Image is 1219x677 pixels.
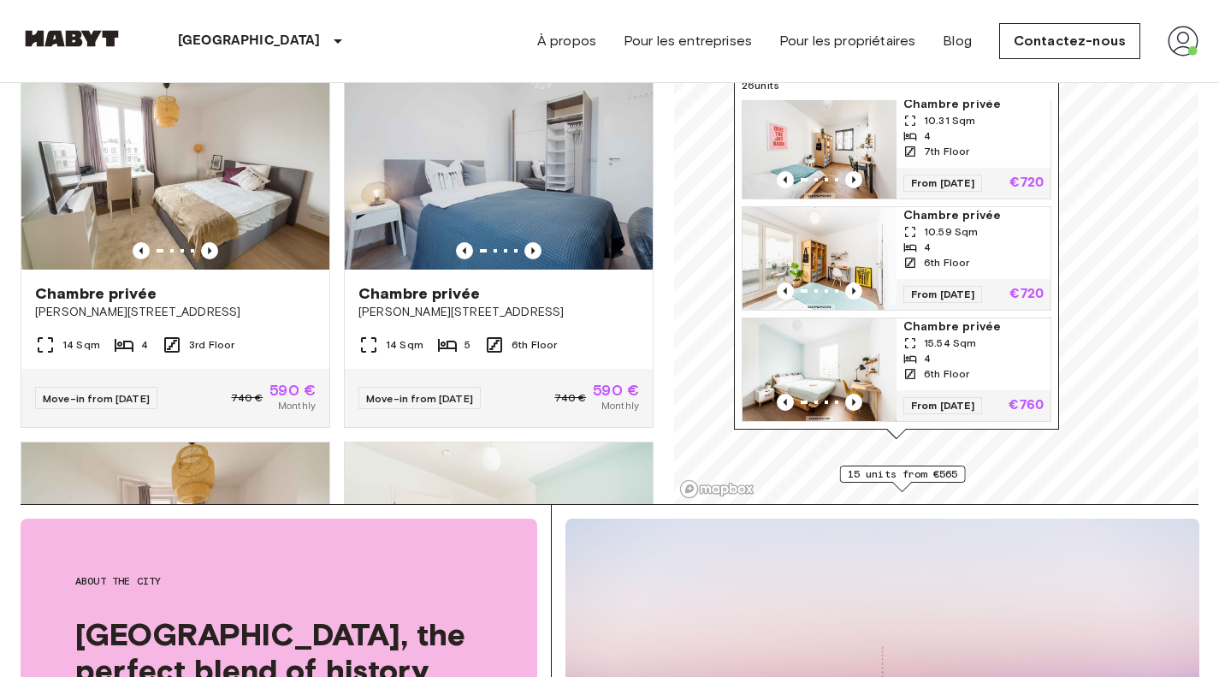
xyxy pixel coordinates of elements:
[848,466,958,482] span: 15 units from €565
[903,175,982,192] span: From [DATE]
[924,128,931,144] span: 4
[21,64,329,270] img: Marketing picture of unit DE-01-007-005-04HF
[743,207,896,310] img: Marketing picture of unit DE-01-09-060-02Q
[35,283,157,304] span: Chambre privée
[1009,176,1044,190] p: €720
[943,31,972,51] a: Blog
[903,207,1044,224] span: Chambre privée
[924,255,969,270] span: 6th Floor
[43,392,150,405] span: Move-in from [DATE]
[903,318,1044,336] span: Chambre privée
[189,337,234,353] span: 3rd Floor
[924,144,969,159] span: 7th Floor
[845,282,862,300] button: Previous image
[743,96,896,199] img: Marketing picture of unit DE-01-09-041-02Q
[679,479,754,499] a: Mapbox logo
[924,224,978,240] span: 10.59 Sqm
[231,390,263,406] span: 740 €
[35,304,316,321] span: [PERSON_NAME][STREET_ADDRESS]
[924,351,931,366] span: 4
[777,282,794,300] button: Previous image
[624,31,752,51] a: Pour les entreprises
[743,318,896,421] img: Marketing picture of unit DE-01-09-020-02Q
[62,337,100,353] span: 14 Sqm
[358,304,639,321] span: [PERSON_NAME][STREET_ADDRESS]
[554,390,586,406] span: 740 €
[269,383,316,398] span: 590 €
[1009,399,1044,413] p: €760
[742,95,1051,199] a: Marketing picture of unit DE-01-09-041-02QPrevious imagePrevious imageChambre privée10.31 Sqm47th...
[1009,288,1044,301] p: €720
[524,242,541,259] button: Previous image
[840,466,966,492] div: Map marker
[903,286,982,303] span: From [DATE]
[278,398,316,413] span: Monthly
[75,573,482,589] span: About the city
[903,96,1044,113] span: Chambre privée
[386,337,423,353] span: 14 Sqm
[201,242,218,259] button: Previous image
[903,397,982,414] span: From [DATE]
[366,392,473,405] span: Move-in from [DATE]
[601,398,639,413] span: Monthly
[924,366,969,382] span: 6th Floor
[593,383,639,398] span: 590 €
[924,336,976,351] span: 15.54 Sqm
[133,242,150,259] button: Previous image
[141,337,148,353] span: 4
[537,31,596,51] a: À propos
[924,113,975,128] span: 10.31 Sqm
[1168,26,1198,56] img: avatar
[742,318,1051,422] a: Marketing picture of unit DE-01-09-020-02QPrevious imagePrevious imageChambre privée15.54 Sqm46th...
[924,240,931,255] span: 4
[21,30,123,47] img: Habyt
[779,31,915,51] a: Pour les propriétaires
[999,23,1140,59] a: Contactez-nous
[777,171,794,188] button: Previous image
[358,283,480,304] span: Chambre privée
[21,63,330,428] a: Marketing picture of unit DE-01-007-005-04HFPrevious imagePrevious imageChambre privée[PERSON_NAM...
[465,337,470,353] span: 5
[21,442,329,648] img: Marketing picture of unit DE-01-007-007-02HF
[345,442,653,648] img: Marketing picture of unit DE-01-09-011-04Q
[777,394,794,411] button: Previous image
[344,63,654,428] a: Marketing picture of unit DE-01-008-008-03HFPrevious imagePrevious imageChambre privée[PERSON_NAM...
[345,64,653,270] img: Marketing picture of unit DE-01-008-008-03HF
[845,394,862,411] button: Previous image
[845,171,862,188] button: Previous image
[456,242,473,259] button: Previous image
[742,206,1051,311] a: Marketing picture of unit DE-01-09-060-02QPrevious imagePrevious imageChambre privée10.59 Sqm46th...
[742,78,1051,93] span: 26 units
[734,2,1059,439] div: Map marker
[512,337,557,353] span: 6th Floor
[178,31,321,51] p: [GEOGRAPHIC_DATA]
